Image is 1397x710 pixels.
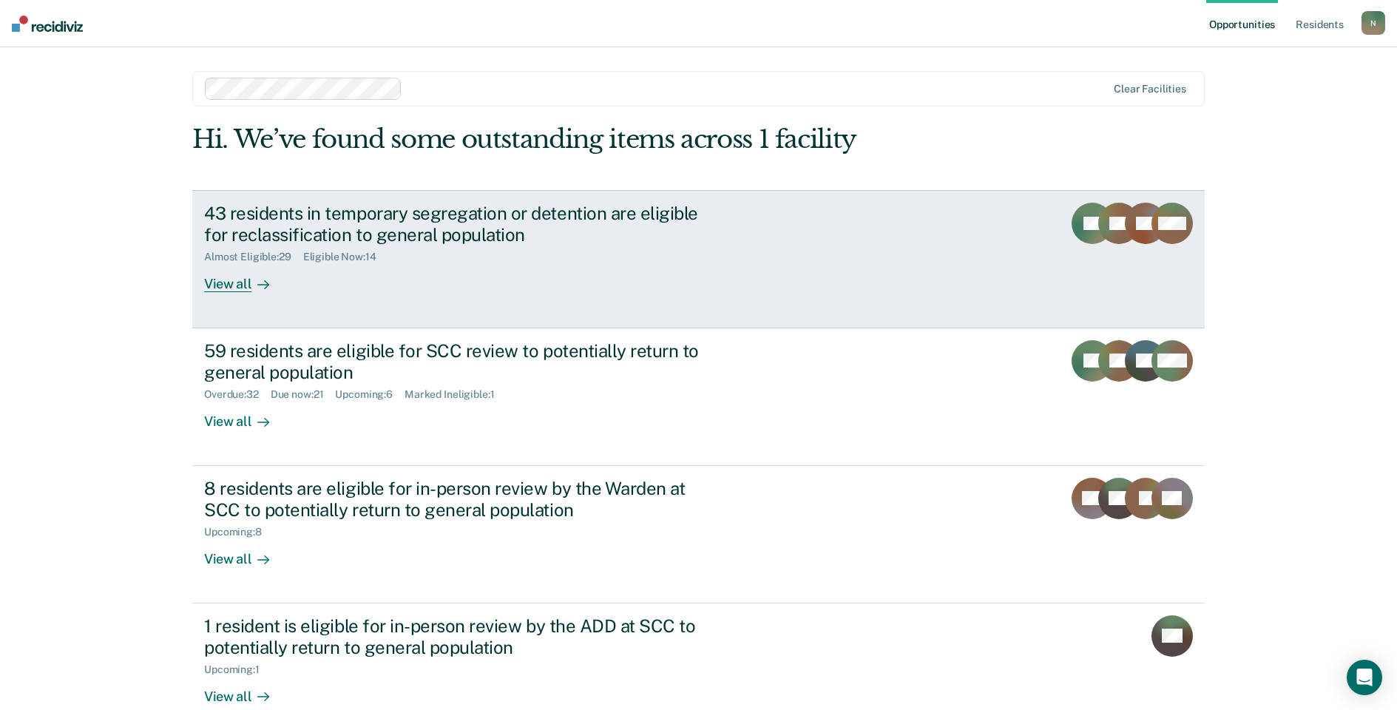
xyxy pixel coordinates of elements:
[204,388,271,401] div: Overdue : 32
[204,615,723,658] div: 1 resident is eligible for in-person review by the ADD at SCC to potentially return to general po...
[204,478,723,521] div: 8 residents are eligible for in-person review by the Warden at SCC to potentially return to gener...
[204,676,287,705] div: View all
[192,466,1205,603] a: 8 residents are eligible for in-person review by the Warden at SCC to potentially return to gener...
[1347,660,1382,695] div: Open Intercom Messenger
[192,328,1205,466] a: 59 residents are eligible for SCC review to potentially return to general populationOverdue:32Due...
[204,663,271,676] div: Upcoming : 1
[204,538,287,567] div: View all
[1114,83,1186,95] div: Clear facilities
[204,251,303,263] div: Almost Eligible : 29
[204,526,274,538] div: Upcoming : 8
[335,388,405,401] div: Upcoming : 6
[271,388,336,401] div: Due now : 21
[192,124,1002,155] div: Hi. We’ve found some outstanding items across 1 facility
[204,340,723,383] div: 59 residents are eligible for SCC review to potentially return to general population
[204,203,723,246] div: 43 residents in temporary segregation or detention are eligible for reclassification to general p...
[303,251,388,263] div: Eligible Now : 14
[192,190,1205,328] a: 43 residents in temporary segregation or detention are eligible for reclassification to general p...
[405,388,506,401] div: Marked Ineligible : 1
[204,401,287,430] div: View all
[1362,11,1385,35] button: N
[204,263,287,292] div: View all
[12,16,83,32] img: Recidiviz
